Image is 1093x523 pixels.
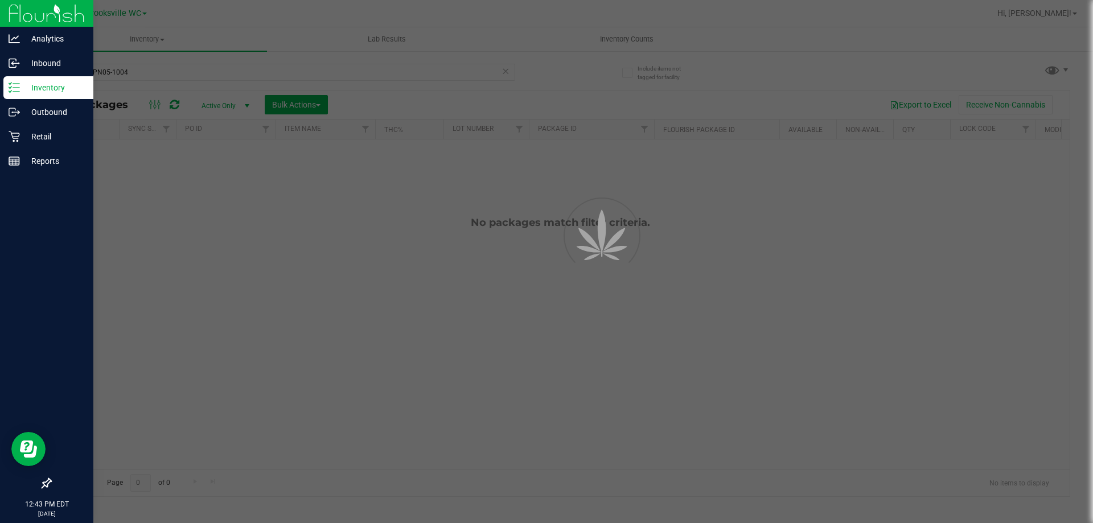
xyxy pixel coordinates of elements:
p: Analytics [20,32,88,46]
iframe: Resource center [11,432,46,466]
inline-svg: Outbound [9,106,20,118]
p: Reports [20,154,88,168]
inline-svg: Retail [9,131,20,142]
p: Outbound [20,105,88,119]
p: Inbound [20,56,88,70]
inline-svg: Inbound [9,57,20,69]
p: [DATE] [5,509,88,518]
p: Inventory [20,81,88,94]
p: 12:43 PM EDT [5,499,88,509]
p: Retail [20,130,88,143]
inline-svg: Analytics [9,33,20,44]
inline-svg: Reports [9,155,20,167]
inline-svg: Inventory [9,82,20,93]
